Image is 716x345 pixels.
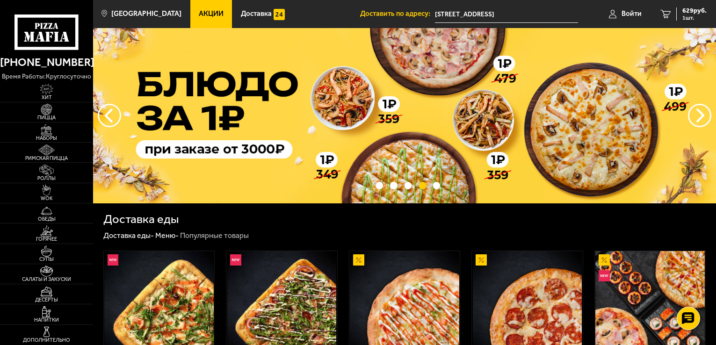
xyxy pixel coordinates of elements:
[274,9,285,20] img: 15daf4d41897b9f0e9f617042186c801.svg
[103,213,179,225] h1: Доставка еды
[103,231,154,240] a: Доставка еды-
[241,10,272,17] span: Доставка
[599,254,610,266] img: Акционный
[199,10,224,17] span: Акции
[599,270,610,281] img: Новинка
[433,182,440,189] button: точки переключения
[98,104,121,127] button: следующий
[180,231,249,241] div: Популярные товары
[682,7,707,14] span: 629 руб.
[111,10,181,17] span: [GEOGRAPHIC_DATA]
[155,231,179,240] a: Меню-
[419,182,426,189] button: точки переключения
[476,254,487,266] img: Акционный
[682,15,707,21] span: 1 шт.
[688,104,711,127] button: предыдущий
[405,182,412,189] button: точки переключения
[108,254,119,266] img: Новинка
[353,254,364,266] img: Акционный
[622,10,642,17] span: Войти
[376,182,383,189] button: точки переключения
[360,10,435,17] span: Доставить по адресу:
[390,182,397,189] button: точки переключения
[435,6,578,23] input: Ваш адрес доставки
[230,254,241,266] img: Новинка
